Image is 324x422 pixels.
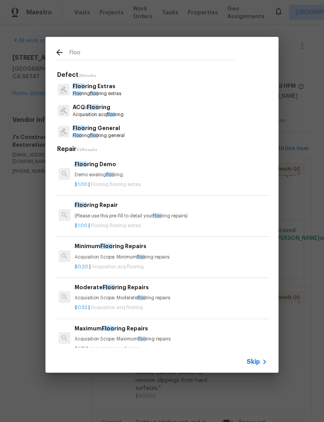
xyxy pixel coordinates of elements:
[75,201,267,209] h6: ring Repair
[75,222,267,229] p: |
[75,336,267,342] p: Acquisition Scope: Maximum ring repairs
[247,358,260,366] span: Skip
[103,285,115,290] span: Floo
[102,326,114,331] span: Floo
[75,324,267,333] h6: Maximum ring Repairs
[73,124,125,132] p: ring General
[138,337,146,341] span: floo
[138,295,146,300] span: floo
[75,283,267,292] h6: Moderate ring Repairs
[75,305,87,310] span: $0.52
[91,182,141,187] span: Flooring flooring extras
[57,71,269,79] h5: Defect
[107,112,115,117] span: floo
[73,125,85,131] span: Floo
[75,172,267,178] p: Demo existing ring.
[73,82,121,90] p: ring Extras
[57,145,269,153] h5: Repair
[78,74,96,78] span: 3 Results
[89,346,141,351] span: Acquisition acq flooring
[75,162,87,167] span: Floo
[87,104,99,110] span: Floo
[70,48,234,59] input: Search issues or repairs
[106,172,114,177] span: floo
[92,264,144,269] span: Acquisition acq flooring
[75,264,267,270] p: |
[75,182,87,187] span: $1.00
[75,264,88,269] span: $0.20
[75,223,87,228] span: $1.00
[75,242,267,250] h6: Minimum ring Repairs
[73,91,82,96] span: Floo
[75,181,267,188] p: |
[100,243,113,249] span: Floo
[75,254,267,260] p: Acquisition Scope: Minimum ring repairs
[91,305,143,310] span: Acquisition acq flooring
[91,223,141,228] span: Flooring flooring extras
[75,346,267,352] p: |
[90,91,98,96] span: floo
[137,255,145,259] span: floo
[75,295,267,301] p: Acquisition Scope: Moderate ring repairs
[75,160,267,168] h6: ring Demo
[73,90,121,97] p: ring ring extras
[73,103,124,111] p: ACQ: ring
[73,83,85,89] span: Floo
[73,133,82,138] span: Floo
[77,148,97,152] span: 82 Results
[75,213,267,219] p: (Please use this pre-fill to detail your ring repairs)
[75,346,85,351] span: $1.72
[153,214,162,218] span: Floo
[75,304,267,311] p: |
[73,111,124,118] p: Acquisition acq ring
[90,133,98,138] span: floo
[73,132,125,139] p: ring ring general
[75,202,87,208] span: Floo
